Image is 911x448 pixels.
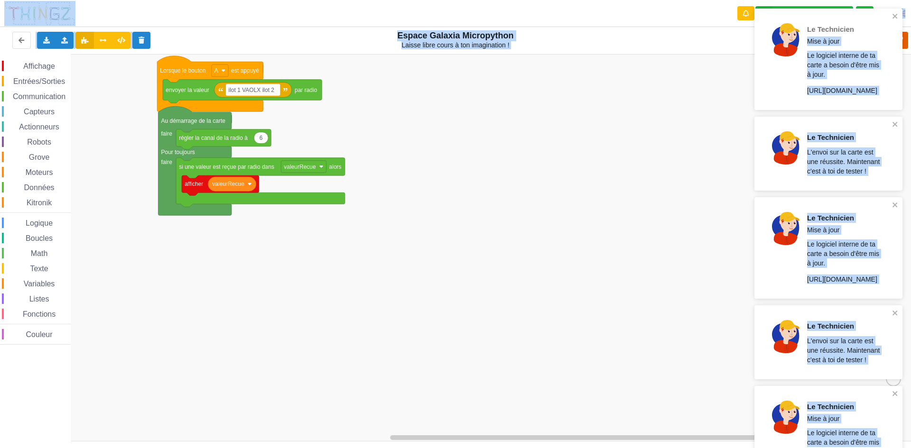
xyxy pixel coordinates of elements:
span: Math [29,249,49,257]
span: Actionneurs [18,123,61,131]
span: Texte [28,265,49,273]
text: Lorsque le bouton [160,67,205,74]
a: [URL][DOMAIN_NAME] [807,275,877,283]
div: Ta base fonctionne bien ! [755,6,853,21]
p: Le Technicien [807,402,881,411]
p: Mise à jour [807,225,881,235]
p: L'envoi sur la carte est une réussite. Maintenant c'est à toi de tester ! [807,336,881,365]
button: close [892,201,899,210]
text: est appuyé [231,67,259,74]
text: faire [161,159,173,165]
img: thingz_logo.png [4,1,75,26]
p: Le Technicien [807,132,881,142]
button: close [892,12,899,21]
text: par radio [295,86,317,93]
span: Communication [11,92,67,101]
p: Le Technicien [807,321,881,331]
span: Données [23,183,56,192]
span: Kitronik [25,199,53,207]
p: L'envoi sur la carte est une réussite. Maintenant c'est à toi de tester ! [807,147,881,176]
span: Entrées/Sorties [12,77,66,85]
span: Affichage [22,62,56,70]
span: Listes [28,295,51,303]
div: Espace Galaxia Micropython [376,30,535,49]
button: close [892,390,899,399]
button: close [892,120,899,129]
text: Au démarrage de la carte [161,118,226,124]
text: si une valeur est reçue par radio dans [179,163,274,170]
span: Capteurs [22,108,56,116]
span: Variables [22,280,56,288]
text: envoyer la valeur [166,86,209,93]
p: Le logiciel interne de ta carte a besoin d'être mis à jour. [807,51,881,79]
span: Couleur [25,330,54,338]
span: Robots [26,138,53,146]
button: close [892,309,899,318]
text: valeurRecue [284,163,316,170]
text: faire [161,130,173,137]
span: Grove [28,153,51,161]
p: Mise à jour [807,414,881,423]
text: ilot 1 VAOLX ilot 2 [229,86,275,93]
text: 6 [260,135,263,141]
p: Mise à jour [807,37,881,46]
a: [URL][DOMAIN_NAME] [807,87,877,94]
text: A [214,67,218,74]
p: Le logiciel interne de ta carte a besoin d'être mis à jour. [807,239,881,268]
p: Le Technicien [807,24,881,34]
text: régler la canal de la radio à [179,135,248,141]
span: Fonctions [21,310,57,318]
text: alors [329,163,342,170]
p: Le Technicien [807,213,881,223]
div: Laisse libre cours à ton imagination ! [376,41,535,49]
span: Boucles [24,234,54,242]
span: Moteurs [24,168,55,176]
text: afficher [185,181,203,187]
span: Logique [24,219,54,227]
text: valeurRecue [213,181,245,187]
text: Pour toujours [161,149,195,155]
